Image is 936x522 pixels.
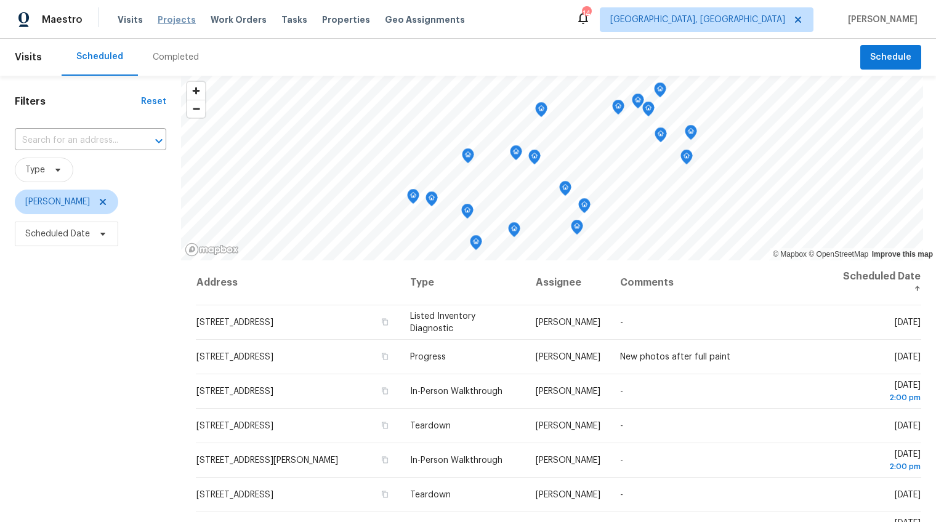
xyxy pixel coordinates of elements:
[196,318,273,327] span: [STREET_ADDRESS]
[410,312,475,333] span: Listed Inventory Diagnostic
[211,14,267,26] span: Work Orders
[895,318,921,327] span: [DATE]
[620,353,730,361] span: New photos after full paint
[809,250,868,259] a: OpenStreetMap
[25,164,45,176] span: Type
[526,260,610,305] th: Assignee
[426,191,438,211] div: Map marker
[620,456,623,465] span: -
[837,381,921,404] span: [DATE]
[196,456,338,465] span: [STREET_ADDRESS][PERSON_NAME]
[895,422,921,430] span: [DATE]
[379,351,390,362] button: Copy Address
[15,131,132,150] input: Search for an address...
[470,235,482,254] div: Map marker
[379,385,390,396] button: Copy Address
[410,353,446,361] span: Progress
[860,45,921,70] button: Schedule
[185,243,239,257] a: Mapbox homepage
[141,95,166,108] div: Reset
[620,491,623,499] span: -
[680,150,693,169] div: Map marker
[196,422,273,430] span: [STREET_ADDRESS]
[379,454,390,465] button: Copy Address
[571,220,583,239] div: Map marker
[158,14,196,26] span: Projects
[773,250,807,259] a: Mapbox
[187,82,205,100] button: Zoom in
[612,100,624,119] div: Map marker
[196,260,400,305] th: Address
[118,14,143,26] span: Visits
[620,318,623,327] span: -
[153,51,199,63] div: Completed
[462,148,474,167] div: Map marker
[150,132,167,150] button: Open
[535,102,547,121] div: Map marker
[632,94,644,113] div: Map marker
[828,260,921,305] th: Scheduled Date ↑
[837,391,921,404] div: 2:00 pm
[25,196,90,208] span: [PERSON_NAME]
[685,125,697,144] div: Map marker
[196,387,273,396] span: [STREET_ADDRESS]
[642,102,655,121] div: Map marker
[655,127,667,147] div: Map marker
[620,387,623,396] span: -
[508,222,520,241] div: Map marker
[654,82,666,102] div: Map marker
[15,95,141,108] h1: Filters
[536,318,600,327] span: [PERSON_NAME]
[322,14,370,26] span: Properties
[379,316,390,327] button: Copy Address
[25,228,90,240] span: Scheduled Date
[410,387,502,396] span: In-Person Walkthrough
[536,353,600,361] span: [PERSON_NAME]
[410,491,451,499] span: Teardown
[410,456,502,465] span: In-Person Walkthrough
[536,387,600,396] span: [PERSON_NAME]
[400,260,526,305] th: Type
[510,145,522,164] div: Map marker
[610,260,828,305] th: Comments
[42,14,83,26] span: Maestro
[281,15,307,24] span: Tasks
[181,76,923,260] canvas: Map
[578,198,591,217] div: Map marker
[76,50,123,63] div: Scheduled
[843,14,918,26] span: [PERSON_NAME]
[582,7,591,20] div: 14
[379,489,390,500] button: Copy Address
[536,491,600,499] span: [PERSON_NAME]
[872,250,933,259] a: Improve this map
[837,460,921,473] div: 2:00 pm
[895,491,921,499] span: [DATE]
[461,204,474,223] div: Map marker
[187,100,205,118] button: Zoom out
[559,181,571,200] div: Map marker
[837,450,921,473] span: [DATE]
[410,422,451,430] span: Teardown
[528,150,541,169] div: Map marker
[196,353,273,361] span: [STREET_ADDRESS]
[196,491,273,499] span: [STREET_ADDRESS]
[610,14,785,26] span: [GEOGRAPHIC_DATA], [GEOGRAPHIC_DATA]
[379,420,390,431] button: Copy Address
[407,189,419,208] div: Map marker
[870,50,911,65] span: Schedule
[536,422,600,430] span: [PERSON_NAME]
[385,14,465,26] span: Geo Assignments
[620,422,623,430] span: -
[15,44,42,71] span: Visits
[536,456,600,465] span: [PERSON_NAME]
[895,353,921,361] span: [DATE]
